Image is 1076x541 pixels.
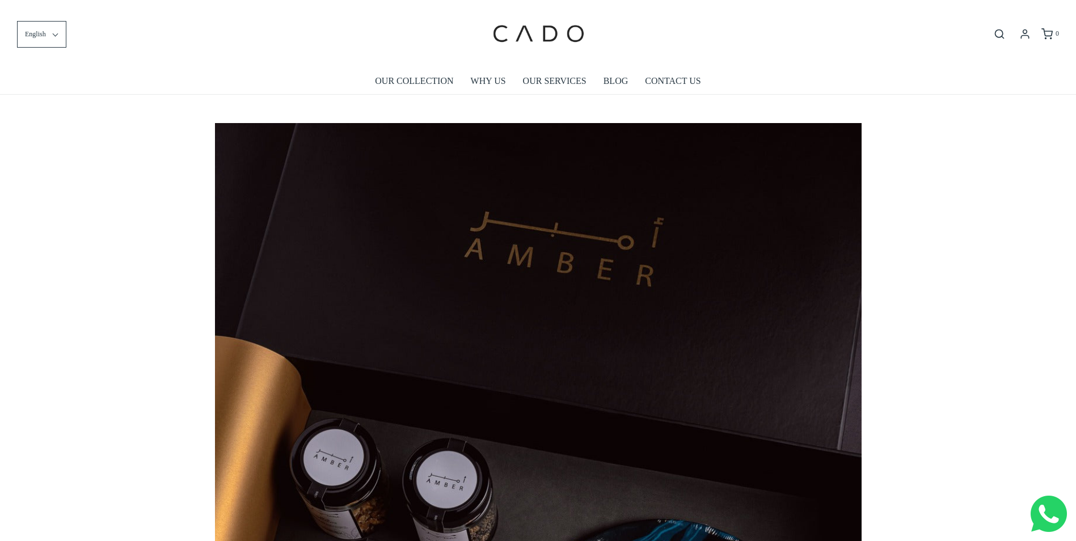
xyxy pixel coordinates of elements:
[645,68,701,94] a: CONTACT US
[25,29,46,40] span: English
[523,68,586,94] a: OUR SERVICES
[1056,29,1059,37] span: 0
[375,68,453,94] a: OUR COLLECTION
[989,28,1010,40] button: Open search bar
[604,68,628,94] a: BLOG
[490,9,586,60] img: cadogifting
[17,21,66,48] button: English
[471,68,506,94] a: WHY US
[1040,28,1059,40] a: 0
[1031,496,1067,532] img: Whatsapp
